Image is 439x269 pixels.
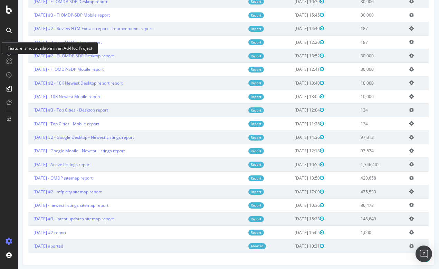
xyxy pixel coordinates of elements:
a: Report [230,189,246,195]
a: [DATE] - Top Cities - Mobile report [16,121,81,127]
a: Report [230,202,246,208]
a: Report [230,107,246,113]
td: 1,000 [337,225,386,239]
a: Report [230,26,246,32]
a: Aborted [230,243,248,249]
td: 30,000 [337,49,386,63]
span: [DATE] 10:31 [277,243,306,249]
td: 148,649 [337,212,386,225]
td: 30,000 [337,8,386,22]
a: Report [230,230,246,236]
td: 30,000 [337,63,386,76]
a: [DATE] #2 - Google Desktop - Newest Listings report [16,134,116,140]
a: Report [230,162,246,167]
td: 10,000 [337,76,386,90]
td: 134 [337,117,386,131]
span: [DATE] 12:13 [277,148,306,154]
span: [DATE] 15:23 [277,216,306,222]
a: Report [230,67,246,73]
a: [DATE] #2 - FL OMDP-SDP Desktop report [16,53,96,59]
span: [DATE] 13:05 [277,94,306,99]
span: [DATE] 12:41 [277,66,306,72]
td: 187 [337,36,386,49]
span: [DATE] 15:45 [277,12,306,18]
a: [DATE] #2 - Review HTM Extract report - Improvements report [16,26,135,31]
td: 10,000 [337,90,386,103]
a: [DATE] - newest listings sitemap report [16,202,90,208]
a: [DATE] #3 - Top Cities - Desktop report [16,107,90,113]
a: Report [230,39,246,45]
span: [DATE] 14:40 [277,26,306,31]
span: [DATE] 17:00 [277,189,306,195]
a: [DATE] - Google Mobile - Newest Listings report [16,148,107,154]
span: [DATE] 13:52 [277,53,306,59]
a: Report [230,175,246,181]
a: [DATE] - Review HTM Extract report [16,39,84,45]
td: 420,658 [337,171,386,185]
td: 86,473 [337,199,386,212]
span: [DATE] 11:26 [277,121,306,127]
a: [DATE] aborted [16,243,45,249]
a: [DATE] #2 report [16,230,48,236]
a: [DATE] #2 - 10K Newest Desktop report report [16,80,105,86]
a: Report [230,148,246,154]
a: Report [230,121,246,127]
span: [DATE] 12:04 [277,107,306,113]
div: Feature is not available in an Ad-Hoc Project [2,42,98,54]
td: 475,533 [337,185,386,198]
div: Open Intercom Messenger [416,246,432,262]
a: [DATE] - OMDP sitemap report [16,175,75,181]
span: [DATE] 13:50 [277,175,306,181]
a: [DATE] #3 - latest updates sitemap report [16,216,96,222]
span: [DATE] 10:55 [277,162,306,167]
span: [DATE] 14:36 [277,134,306,140]
td: 134 [337,103,386,117]
a: Report [230,12,246,18]
span: [DATE] 15:05 [277,230,306,236]
span: [DATE] 12:20 [277,39,306,45]
a: Report [230,135,246,141]
td: 93,574 [337,144,386,157]
a: [DATE] #3 - Fl OMDP-SDP Mobile report [16,12,92,18]
span: [DATE] 10:36 [277,202,306,208]
span: [DATE] 13:40 [277,80,306,86]
a: Report [230,216,246,222]
td: 97,813 [337,131,386,144]
a: [DATE] - Active Listings report [16,162,73,167]
a: Report [230,53,246,59]
a: Report [230,80,246,86]
a: [DATE] - Fl OMDP-SDP Mobile report [16,66,86,72]
a: Report [230,94,246,100]
td: 1,746,405 [337,158,386,171]
a: [DATE] #2 - mfp city sitemap report [16,189,84,195]
a: [DATE] - 10K Newest Mobile report [16,94,83,99]
td: 187 [337,22,386,35]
